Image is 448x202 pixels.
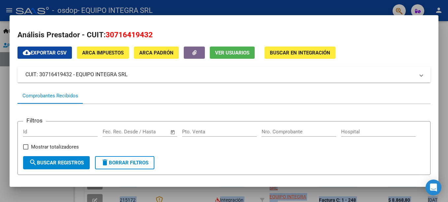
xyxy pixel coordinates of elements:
button: Buscar Registros [23,156,90,169]
span: Buscar Registros [29,160,84,166]
mat-expansion-panel-header: CUIT: 30716419432 - EQUIPO INTEGRA SRL [17,67,431,83]
span: Exportar CSV [23,50,67,56]
div: Comprobantes Recibidos [22,92,78,100]
input: Fecha inicio [103,129,129,135]
button: Ver Usuarios [210,47,255,59]
h2: Análisis Prestador - CUIT: [17,29,431,41]
mat-panel-title: CUIT: 30716419432 - EQUIPO INTEGRA SRL [25,71,415,79]
button: Open calendar [169,128,177,136]
button: Borrar Filtros [95,156,154,169]
span: Ver Usuarios [215,50,249,56]
button: Exportar CSV [17,47,72,59]
span: Mostrar totalizadores [31,143,79,151]
input: Fecha fin [135,129,167,135]
span: 30716419432 [106,30,153,39]
mat-icon: delete [101,158,109,166]
button: ARCA Padrón [134,47,179,59]
mat-icon: search [29,158,37,166]
span: Borrar Filtros [101,160,148,166]
span: Buscar en Integración [270,50,330,56]
button: Buscar en Integración [265,47,336,59]
div: Open Intercom Messenger [426,180,441,195]
mat-icon: cloud_download [23,49,31,56]
button: ARCA Impuestos [77,47,129,59]
span: ARCA Impuestos [82,50,124,56]
span: ARCA Padrón [139,50,174,56]
h3: Filtros [23,116,46,125]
